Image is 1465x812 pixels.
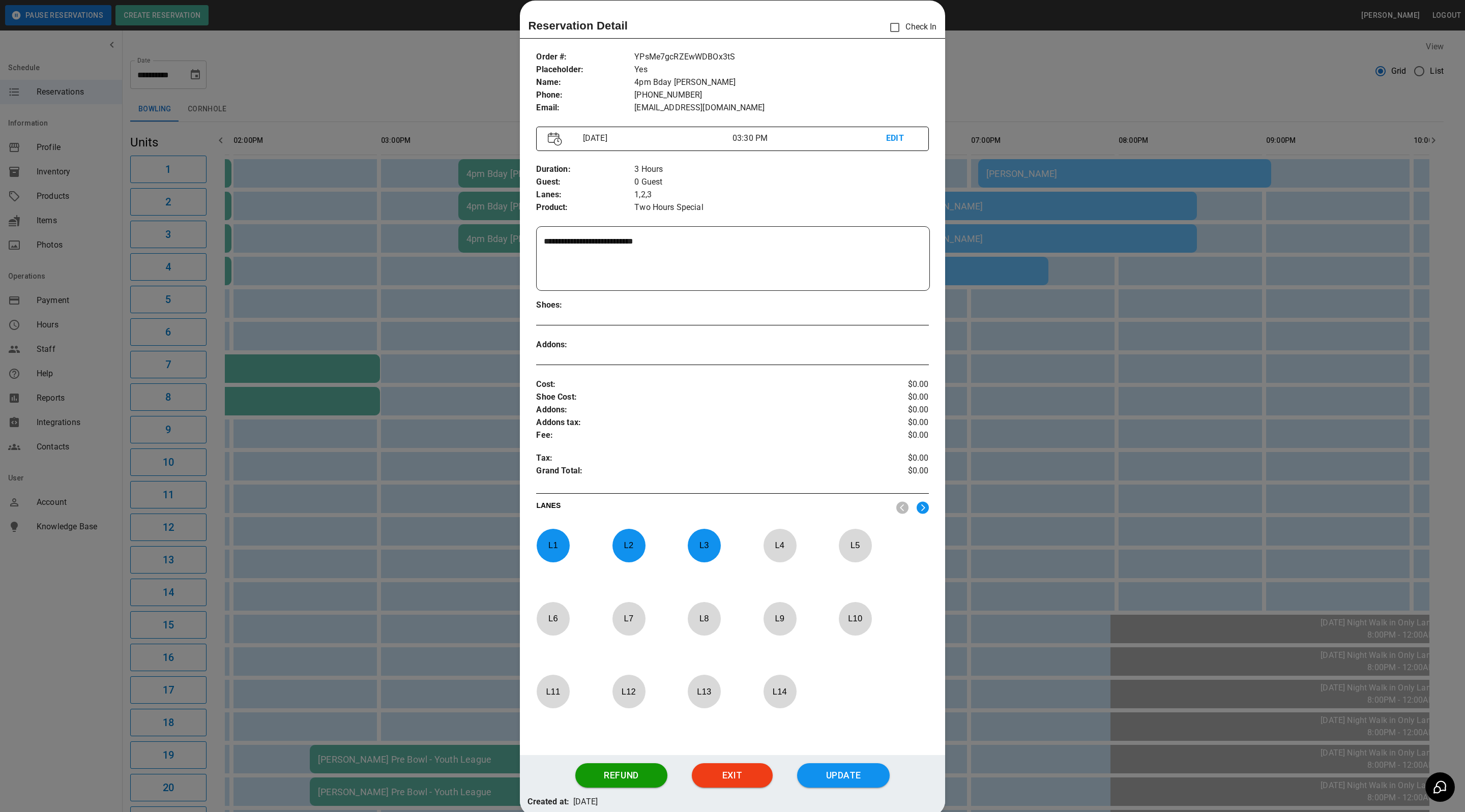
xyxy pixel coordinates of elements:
[528,17,628,34] p: Reservation Detail
[763,679,797,703] p: L 14
[732,132,886,144] p: 03:30 PM
[838,533,872,557] p: L 5
[536,679,570,703] p: L 11
[634,102,928,114] p: [EMAIL_ADDRESS][DOMAIN_NAME]
[536,391,863,404] p: Shoe Cost :
[536,102,634,114] p: Email :
[863,416,929,429] p: $0.00
[536,64,634,76] p: Placeholder :
[863,378,929,391] p: $0.00
[536,189,634,201] p: Lanes :
[536,76,634,89] p: Name :
[863,452,929,465] p: $0.00
[634,76,928,89] p: 4pm Bday [PERSON_NAME]
[612,533,646,557] p: L 2
[863,404,929,416] p: $0.00
[536,533,570,557] p: L 1
[536,500,888,515] p: LANES
[896,501,909,514] img: nav_left.svg
[863,391,929,404] p: $0.00
[536,404,863,416] p: Addons :
[536,465,863,480] p: Grand Total :
[536,51,634,64] p: Order # :
[536,299,634,312] p: Shoes :
[634,89,928,102] p: [PHONE_NUMBER]
[838,607,872,630] p: L 10
[634,189,928,201] p: 1,2,3
[687,607,721,630] p: L 8
[634,201,928,214] p: Two Hours Special
[634,176,928,189] p: 0 Guest
[536,89,634,102] p: Phone :
[575,763,667,788] button: Refund
[797,763,890,788] button: Update
[536,378,863,391] p: Cost :
[886,132,917,145] p: EDIT
[763,607,797,630] p: L 9
[863,465,929,480] p: $0.00
[634,163,928,176] p: 3 Hours
[612,679,646,703] p: L 12
[692,763,773,788] button: Exit
[548,132,562,146] img: Vector
[687,679,721,703] p: L 13
[579,132,732,144] p: [DATE]
[573,796,598,808] p: [DATE]
[634,51,928,64] p: YPsMe7gcRZEwWDBOx3tS
[536,429,863,442] p: Fee :
[763,533,797,557] p: L 4
[536,452,863,465] p: Tax :
[536,339,634,351] p: Addons :
[917,501,929,514] img: right.svg
[528,796,569,808] p: Created at:
[634,64,928,76] p: Yes
[536,607,570,630] p: L 6
[536,176,634,189] p: Guest :
[612,607,646,630] p: L 7
[536,416,863,429] p: Addons tax :
[884,17,936,38] p: Check In
[536,163,634,176] p: Duration :
[536,201,634,214] p: Product :
[863,429,929,442] p: $0.00
[687,533,721,557] p: L 3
